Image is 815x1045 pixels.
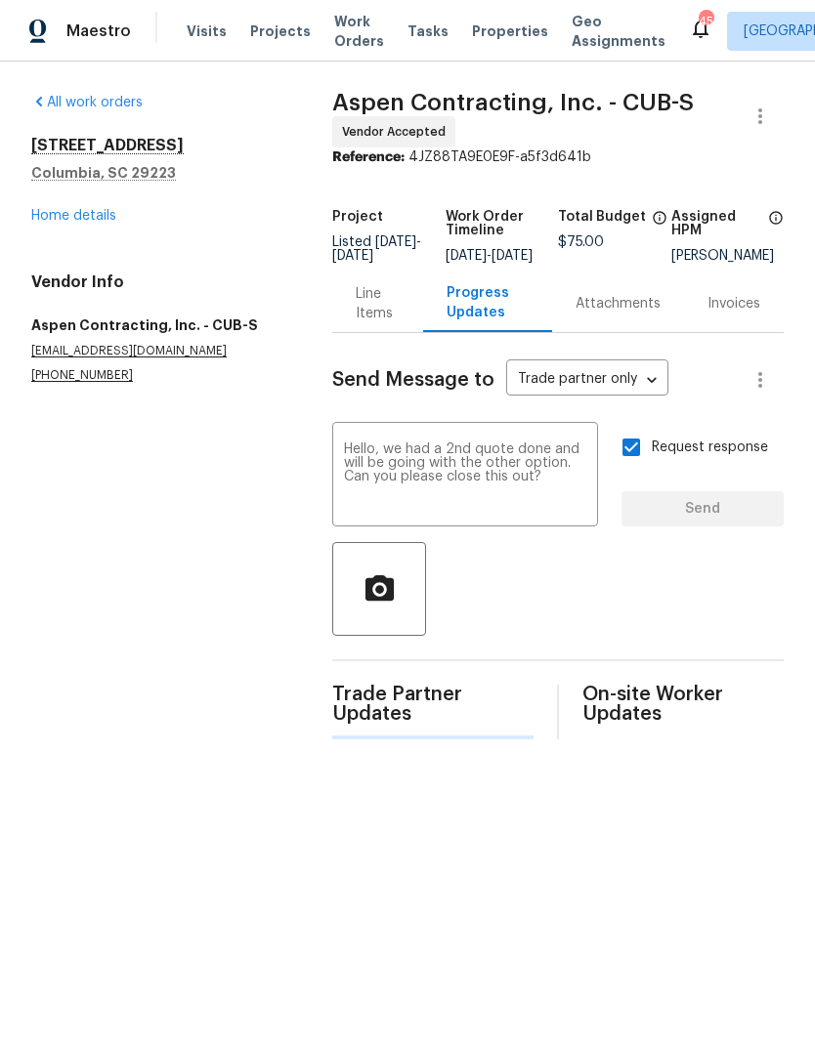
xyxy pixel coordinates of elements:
[708,294,760,313] div: Invoices
[332,150,405,164] b: Reference:
[558,235,604,249] span: $75.00
[332,685,534,724] span: Trade Partner Updates
[671,249,784,263] div: [PERSON_NAME]
[332,235,421,263] span: Listed
[334,12,384,51] span: Work Orders
[250,21,311,41] span: Projects
[407,24,449,38] span: Tasks
[344,442,586,511] textarea: Hello, we had a 2nd quote done and will be going with the other option. Can you please close this...
[31,315,285,335] h5: Aspen Contracting, Inc. - CUB-S
[332,235,421,263] span: -
[187,21,227,41] span: Visits
[472,21,548,41] span: Properties
[506,364,668,397] div: Trade partner only
[768,210,784,249] span: The hpm assigned to this work order.
[492,249,533,263] span: [DATE]
[332,249,373,263] span: [DATE]
[447,283,529,322] div: Progress Updates
[31,96,143,109] a: All work orders
[446,210,558,237] h5: Work Order Timeline
[332,91,694,114] span: Aspen Contracting, Inc. - CUB-S
[699,12,712,31] div: 45
[31,272,285,292] h4: Vendor Info
[66,21,131,41] span: Maestro
[332,147,784,167] div: 4JZ88TA9E0E9F-a5f3d641b
[671,210,762,237] h5: Assigned HPM
[31,209,116,223] a: Home details
[652,438,768,458] span: Request response
[558,210,646,224] h5: Total Budget
[342,122,453,142] span: Vendor Accepted
[375,235,416,249] span: [DATE]
[332,210,383,224] h5: Project
[446,249,533,263] span: -
[582,685,784,724] span: On-site Worker Updates
[652,210,667,235] span: The total cost of line items that have been proposed by Opendoor. This sum includes line items th...
[356,284,400,323] div: Line Items
[332,370,494,390] span: Send Message to
[576,294,661,313] div: Attachments
[572,12,665,51] span: Geo Assignments
[446,249,487,263] span: [DATE]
